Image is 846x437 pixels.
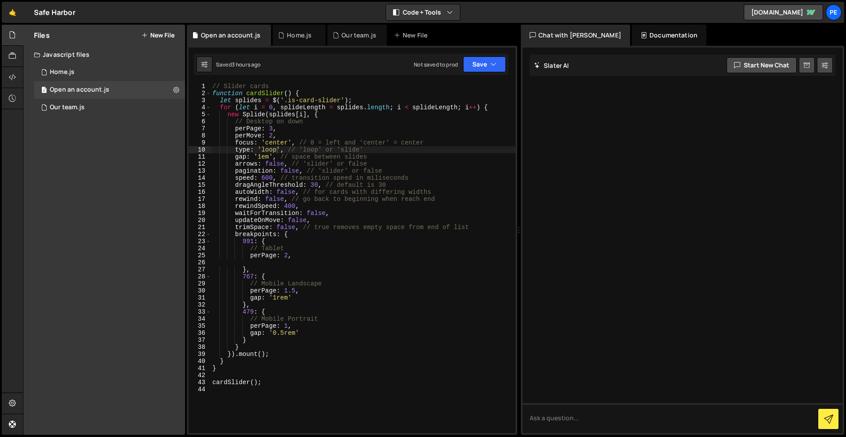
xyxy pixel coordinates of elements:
[189,132,211,139] div: 8
[189,358,211,365] div: 40
[189,372,211,379] div: 42
[521,25,630,46] div: Chat with [PERSON_NAME]
[189,139,211,146] div: 9
[189,167,211,174] div: 13
[2,2,23,23] a: 🤙
[632,25,706,46] div: Documentation
[189,146,211,153] div: 10
[189,104,211,111] div: 4
[189,118,211,125] div: 6
[189,125,211,132] div: 7
[189,189,211,196] div: 16
[189,386,211,393] div: 44
[189,111,211,118] div: 5
[189,330,211,337] div: 36
[386,4,460,20] button: Code + Tools
[141,32,174,39] button: New File
[189,153,211,160] div: 11
[189,337,211,344] div: 37
[50,86,109,94] div: Open an account.js
[23,46,185,63] div: Javascript files
[189,266,211,273] div: 27
[341,31,376,40] div: Our team.js
[34,81,185,99] div: 16385/45136.js
[826,4,842,20] a: Pe
[189,252,211,259] div: 25
[189,83,211,90] div: 1
[50,104,85,111] div: Our team.js
[189,301,211,308] div: 32
[189,287,211,294] div: 30
[287,31,312,40] div: Home.js
[189,196,211,203] div: 17
[189,315,211,322] div: 34
[189,210,211,217] div: 19
[744,4,823,20] a: [DOMAIN_NAME]
[189,160,211,167] div: 12
[414,61,458,68] div: Not saved to prod
[189,203,211,210] div: 18
[189,344,211,351] div: 38
[34,7,75,18] div: Safe Harbor
[232,61,261,68] div: 3 hours ago
[189,294,211,301] div: 31
[189,379,211,386] div: 43
[189,217,211,224] div: 20
[189,238,211,245] div: 23
[189,245,211,252] div: 24
[41,87,47,94] span: 1
[216,61,261,68] div: Saved
[201,31,260,40] div: Open an account.js
[727,57,797,73] button: Start new chat
[189,231,211,238] div: 22
[463,56,506,72] button: Save
[189,280,211,287] div: 29
[34,30,50,40] h2: Files
[189,365,211,372] div: 41
[189,259,211,266] div: 26
[534,61,569,70] h2: Slater AI
[34,63,185,81] div: 16385/44326.js
[50,68,74,76] div: Home.js
[189,181,211,189] div: 15
[394,31,431,40] div: New File
[189,322,211,330] div: 35
[189,351,211,358] div: 39
[189,97,211,104] div: 3
[189,224,211,231] div: 21
[189,174,211,181] div: 14
[34,99,185,116] div: 16385/45046.js
[189,273,211,280] div: 28
[189,308,211,315] div: 33
[189,90,211,97] div: 2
